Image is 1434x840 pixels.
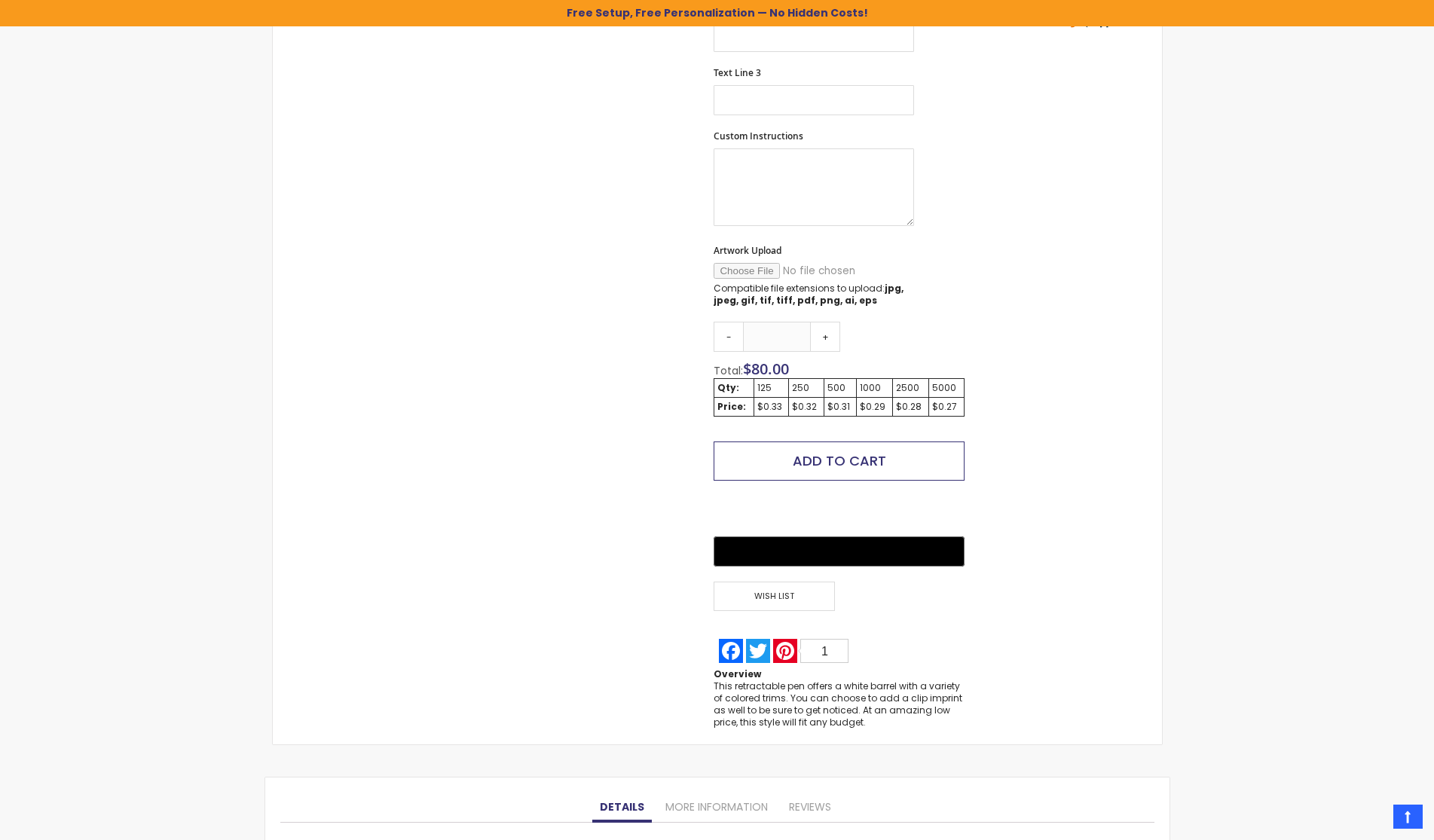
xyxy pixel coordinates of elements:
[714,441,964,481] button: Add to Cart
[757,382,786,394] div: 125
[743,359,789,379] span: $
[1001,20,1146,33] a: 4pens.com certificate URL
[714,680,964,729] div: This retractable pen offers a white barrel with a variety of colored trims. You can choose to add...
[932,401,961,413] div: $0.27
[896,401,925,413] div: $0.28
[714,283,914,307] p: Compatible file extensions to upload:
[714,322,744,352] a: -
[757,401,786,413] div: $0.33
[717,400,746,413] strong: Price:
[793,451,886,470] span: Add to Cart
[717,639,745,663] a: Facebook
[810,322,840,352] a: +
[714,667,761,680] strong: Overview
[781,793,839,823] a: Reviews
[896,382,925,394] div: 2500
[717,381,739,394] strong: Qty:
[714,363,743,378] span: Total:
[860,382,889,394] div: 1000
[827,401,853,413] div: $0.31
[932,382,961,394] div: 5000
[714,582,839,611] a: Wish List
[714,582,834,611] span: Wish List
[772,639,850,663] a: Pinterest1
[714,244,781,257] span: Artwork Upload
[792,401,821,413] div: $0.32
[714,492,964,526] iframe: PayPal
[1393,805,1423,829] a: Top
[827,382,853,394] div: 500
[860,401,889,413] div: $0.29
[714,536,964,567] button: Buy with GPay
[714,130,803,142] span: Custom Instructions
[751,359,789,379] span: 80.00
[792,382,821,394] div: 250
[714,282,904,307] strong: jpg, jpeg, gif, tif, tiff, pdf, png, ai, eps
[821,645,828,658] span: 1
[592,793,652,823] a: Details
[658,793,775,823] a: More Information
[745,639,772,663] a: Twitter
[714,66,761,79] span: Text Line 3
